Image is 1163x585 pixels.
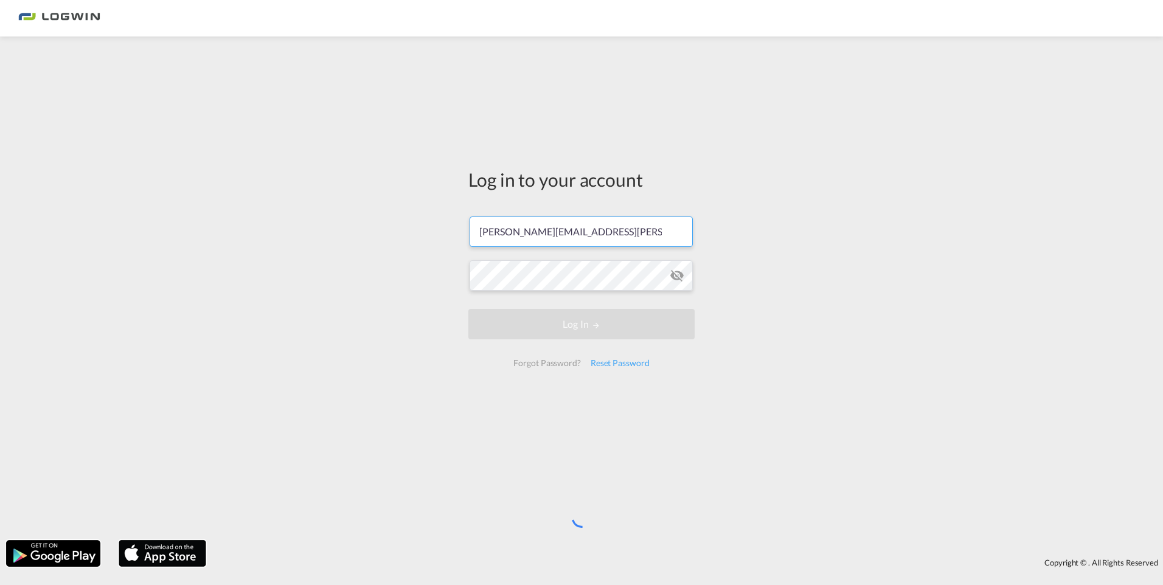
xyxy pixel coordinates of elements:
[468,167,695,192] div: Log in to your account
[509,352,585,374] div: Forgot Password?
[586,352,654,374] div: Reset Password
[470,216,693,247] input: Enter email/phone number
[117,539,207,568] img: apple.png
[670,268,684,283] md-icon: icon-eye-off
[18,5,100,32] img: bc73a0e0d8c111efacd525e4c8ad7d32.png
[5,539,102,568] img: google.png
[468,309,695,339] button: LOGIN
[212,552,1163,573] div: Copyright © . All Rights Reserved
